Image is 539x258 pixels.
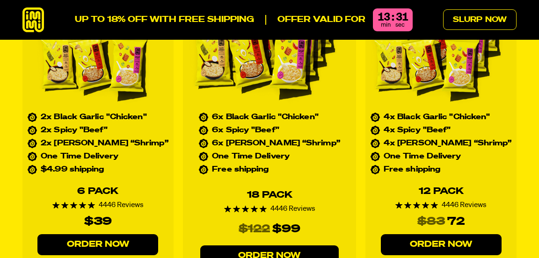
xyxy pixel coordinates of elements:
[28,140,168,147] li: 2x [PERSON_NAME] “Shrimp”
[199,166,340,173] li: Free shipping
[265,15,365,25] p: Offer valid for
[371,166,512,173] li: Free shipping
[395,22,405,28] span: sec
[371,140,512,147] li: 4x [PERSON_NAME] “Shrimp”
[199,140,340,147] li: 6x [PERSON_NAME] “Shrimp”
[28,127,168,134] li: 2x Spicy "Beef"
[28,153,168,160] li: One Time Delivery
[84,213,112,230] div: $39
[272,220,300,238] div: $99
[52,201,144,209] div: 4446 Reviews
[443,9,517,30] a: Slurp Now
[224,205,315,213] div: 4446 Reviews
[5,215,99,253] iframe: Marketing Popup
[447,213,465,230] div: 72
[28,114,168,121] li: 2x Black Garlic "Chicken"
[247,190,292,200] div: 18 Pack
[419,186,464,196] div: 12 Pack
[77,186,118,196] div: 6 Pack
[371,153,512,160] li: One Time Delivery
[381,22,391,28] span: min
[199,114,340,121] li: 6x Black Garlic "Chicken"
[378,12,390,23] div: 13
[417,213,445,230] s: $83
[28,166,168,173] li: $4.99 shipping
[371,127,512,134] li: 4x Spicy "Beef"
[199,153,340,160] li: One Time Delivery
[239,220,270,238] s: $122
[381,234,502,255] a: Order Now
[199,127,340,134] li: 6x Spicy "Beef"
[395,201,487,209] div: 4446 Reviews
[75,15,254,25] p: UP TO 18% OFF WITH FREE SHIPPING
[392,12,394,23] div: :
[371,114,512,121] li: 4x Black Garlic "Chicken"
[396,12,408,23] div: 31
